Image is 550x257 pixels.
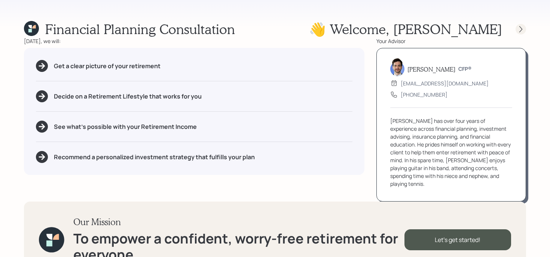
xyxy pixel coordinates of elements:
[458,66,471,72] h6: CFP®
[54,154,255,161] h5: Recommend a personalized investment strategy that fulfills your plan
[73,217,404,227] h3: Our Mission
[390,117,512,188] div: [PERSON_NAME] has over four years of experience across financial planning, investment advising, i...
[401,91,447,99] div: [PHONE_NUMBER]
[45,21,235,37] h1: Financial Planning Consultation
[376,37,526,45] div: Your Advisor
[24,37,364,45] div: [DATE], we will:
[407,66,455,73] h5: [PERSON_NAME]
[404,229,511,250] div: Let's get started!
[54,123,197,130] h5: See what's possible with your Retirement Income
[390,58,404,76] img: jonah-coleman-headshot.png
[401,79,489,87] div: [EMAIL_ADDRESS][DOMAIN_NAME]
[309,21,502,37] h1: 👋 Welcome , [PERSON_NAME]
[54,93,202,100] h5: Decide on a Retirement Lifestyle that works for you
[54,63,161,70] h5: Get a clear picture of your retirement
